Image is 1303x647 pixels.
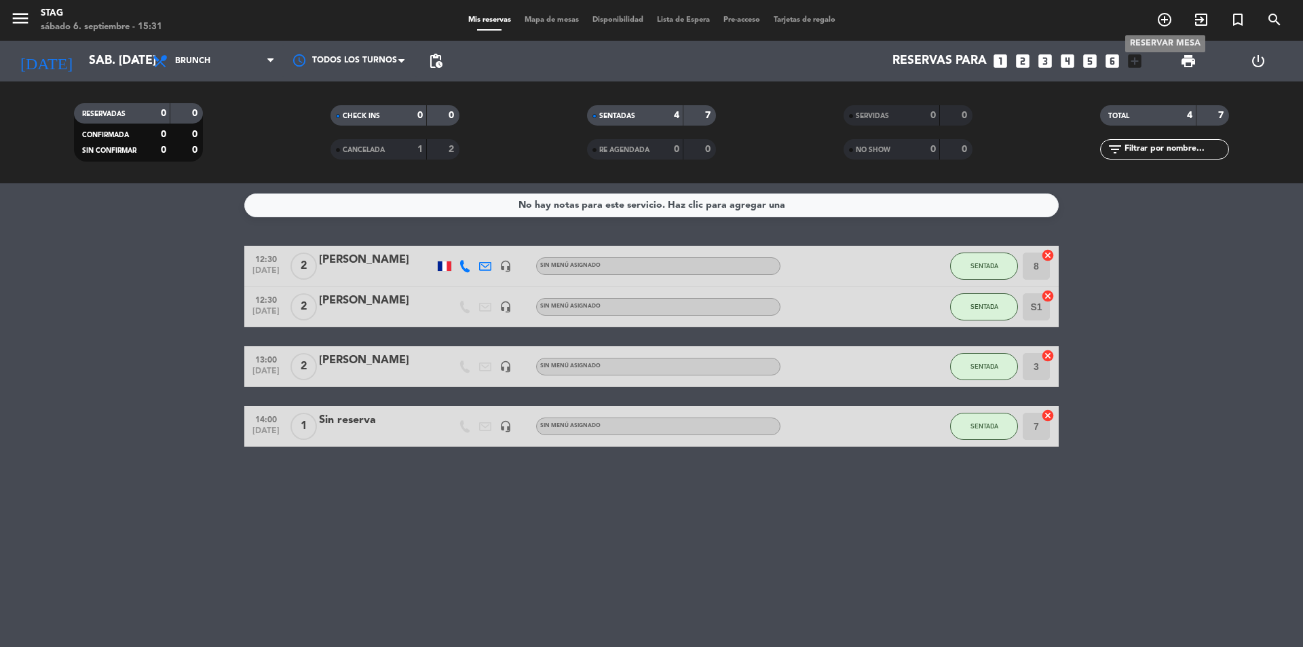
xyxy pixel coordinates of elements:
button: SENTADA [950,293,1018,320]
strong: 1 [417,145,423,154]
span: CHECK INS [343,113,380,119]
strong: 7 [1218,111,1226,120]
span: 2 [290,293,317,320]
strong: 4 [1187,111,1192,120]
i: [DATE] [10,46,82,76]
span: pending_actions [428,53,444,69]
strong: 0 [192,145,200,155]
span: Sin menú asignado [540,363,601,369]
strong: 0 [161,109,166,118]
button: SENTADA [950,253,1018,280]
i: headset_mic [499,301,512,313]
span: Mis reservas [461,16,518,24]
span: Sin menú asignado [540,423,601,428]
span: RESERVADAS [82,111,126,117]
i: cancel [1041,349,1055,363]
div: STAG [41,7,162,20]
button: SENTADA [950,413,1018,440]
i: looks_two [1014,52,1032,70]
span: Sin menú asignado [540,263,601,268]
strong: 0 [930,145,936,154]
span: NO SHOW [856,147,890,153]
span: [DATE] [249,367,283,382]
i: exit_to_app [1193,12,1209,28]
strong: 0 [962,111,970,120]
strong: 0 [417,111,423,120]
span: [DATE] [249,307,283,322]
span: 12:30 [249,251,283,266]
strong: 0 [161,145,166,155]
strong: 0 [930,111,936,120]
i: looks_6 [1103,52,1121,70]
strong: 0 [192,109,200,118]
span: Mapa de mesas [518,16,586,24]
i: headset_mic [499,361,512,373]
span: SENTADAS [599,113,635,119]
span: Disponibilidad [586,16,650,24]
strong: 4 [674,111,679,120]
span: CANCELADA [343,147,385,153]
i: search [1266,12,1283,28]
strong: 0 [161,130,166,139]
i: power_settings_new [1250,53,1266,69]
div: Sin reserva [319,411,434,429]
span: Pre-acceso [717,16,767,24]
span: SIN CONFIRMAR [82,147,136,154]
span: CONFIRMADA [82,132,129,138]
span: 2 [290,353,317,380]
span: SENTADA [970,262,998,270]
span: print [1180,53,1196,69]
span: [DATE] [249,266,283,282]
div: sábado 6. septiembre - 15:31 [41,20,162,34]
strong: 0 [674,145,679,154]
i: filter_list [1107,141,1123,158]
strong: 0 [192,130,200,139]
span: RE AGENDADA [599,147,649,153]
span: Brunch [175,56,210,66]
span: 2 [290,253,317,280]
i: cancel [1041,409,1055,422]
strong: 0 [449,111,457,120]
span: Tarjetas de regalo [767,16,842,24]
div: LOG OUT [1223,41,1293,81]
span: 12:30 [249,291,283,307]
i: cancel [1041,289,1055,303]
div: [PERSON_NAME] [319,251,434,269]
strong: 7 [705,111,713,120]
span: 1 [290,413,317,440]
span: SENTADA [970,422,998,430]
span: 14:00 [249,411,283,426]
div: [PERSON_NAME] [319,292,434,310]
i: arrow_drop_down [126,53,143,69]
span: Lista de Espera [650,16,717,24]
span: TOTAL [1108,113,1129,119]
span: SERVIDAS [856,113,889,119]
i: looks_3 [1036,52,1054,70]
i: add_circle_outline [1156,12,1173,28]
i: add_box [1126,52,1144,70]
div: RESERVAR MESA [1125,35,1205,52]
span: SENTADA [970,303,998,310]
i: looks_4 [1059,52,1076,70]
strong: 0 [705,145,713,154]
strong: 2 [449,145,457,154]
span: SENTADA [970,363,998,370]
i: menu [10,8,31,29]
i: cancel [1041,248,1055,262]
span: 13:00 [249,351,283,367]
i: looks_5 [1081,52,1099,70]
button: menu [10,8,31,33]
span: Sin menú asignado [540,303,601,309]
i: turned_in_not [1230,12,1246,28]
i: headset_mic [499,260,512,272]
i: headset_mic [499,420,512,432]
button: SENTADA [950,353,1018,380]
strong: 0 [962,145,970,154]
i: looks_one [992,52,1009,70]
input: Filtrar por nombre... [1123,142,1228,157]
span: Reservas para [892,54,987,68]
div: [PERSON_NAME] [319,352,434,369]
div: No hay notas para este servicio. Haz clic para agregar una [518,198,785,213]
span: [DATE] [249,426,283,442]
